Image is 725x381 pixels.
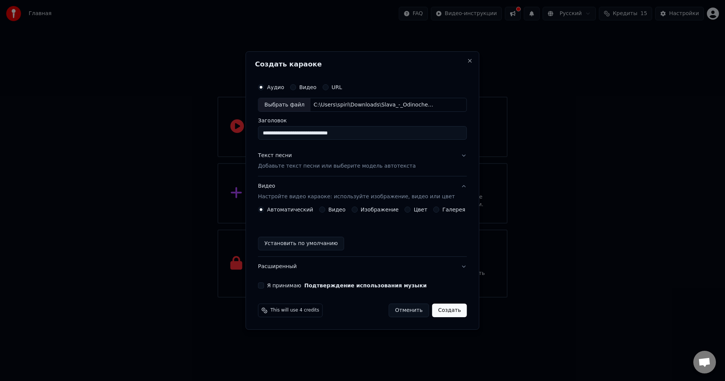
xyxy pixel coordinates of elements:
label: URL [332,85,342,90]
button: Отменить [389,304,429,317]
button: Я принимаю [304,283,427,288]
label: Галерея [443,207,466,212]
p: Настройте видео караоке: используйте изображение, видео или цвет [258,193,455,201]
div: Текст песни [258,152,292,160]
label: Изображение [361,207,399,212]
div: ВидеоНастройте видео караоке: используйте изображение, видео или цвет [258,207,467,256]
label: Заголовок [258,118,467,123]
button: ВидеоНастройте видео караоке: используйте изображение, видео или цвет [258,177,467,207]
label: Аудио [267,85,284,90]
button: Текст песниДобавьте текст песни или выберите модель автотекста [258,146,467,176]
label: Цвет [414,207,427,212]
label: Я принимаю [267,283,427,288]
button: Расширенный [258,257,467,276]
span: This will use 4 credits [270,307,319,313]
button: Установить по умолчанию [258,237,344,250]
h2: Создать караоке [255,61,470,68]
label: Видео [299,85,316,90]
div: C:\Users\spiri\Downloads\Slava_-_Odinochestvo-suka_47837869.mp3 [310,101,439,109]
label: Видео [328,207,346,212]
div: Выбрать файл [258,98,310,112]
p: Добавьте текст песни или выберите модель автотекста [258,163,416,170]
div: Видео [258,183,455,201]
label: Автоматический [267,207,313,212]
button: Создать [432,304,467,317]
